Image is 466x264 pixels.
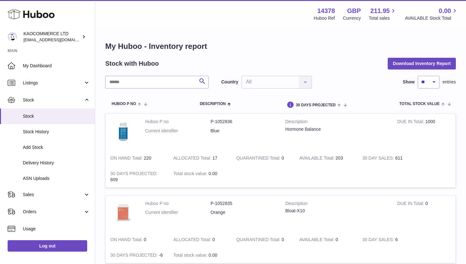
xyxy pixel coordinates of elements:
[110,119,136,144] img: product image
[358,150,421,166] td: 611
[23,226,90,232] span: Usage
[210,128,276,134] dd: Blue
[110,201,136,226] img: product image
[405,15,458,21] span: AVAILABLE Stock Total
[173,253,209,259] strong: Total stock value
[23,144,90,150] span: Add Stock
[106,150,169,166] td: 220
[169,150,232,166] td: 17
[221,79,238,85] label: Country
[173,237,212,244] strong: ALLOCATED Total
[23,97,83,103] span: Stock
[145,119,210,125] dt: Huboo P no
[105,59,159,68] h2: Stock with Huboo
[397,119,425,126] strong: DUE IN Total
[23,63,90,69] span: My Dashboard
[236,155,282,162] strong: QUARANTINED Total
[23,31,81,43] div: KAOCOMMERCE LTD
[370,7,390,15] span: 211.95
[282,155,284,161] span: 0
[23,160,90,166] span: Delivery History
[439,7,451,15] span: 0.00
[369,7,397,21] a: 211.95 Total sales
[343,15,361,21] div: Currency
[23,129,90,135] span: Stock History
[296,103,336,107] span: 30 DAYS PROJECTED
[23,192,83,198] span: Sales
[362,237,395,244] strong: 30 DAY SALES
[392,196,456,232] td: 0
[285,126,388,132] div: Hormone Balance
[443,79,456,85] span: entries
[173,171,209,178] strong: Total stock value
[388,58,456,69] button: Download Inventory Report
[23,37,93,42] span: [EMAIL_ADDRESS][DOMAIN_NAME]
[299,155,335,162] strong: AVAILABLE Total
[399,102,440,106] span: Total stock value
[294,232,358,247] td: 0
[236,237,282,244] strong: QUARANTINED Total
[145,209,210,215] dt: Current identifier
[392,114,456,150] td: 1000
[369,15,397,21] span: Total sales
[8,240,87,252] a: Log out
[397,201,425,208] strong: DUE IN Total
[285,201,388,208] strong: Description
[173,155,212,162] strong: ALLOCATED Total
[317,7,335,15] strong: 14378
[106,247,169,263] td: -6
[112,102,136,106] span: Huboo P no
[145,201,210,207] dt: Huboo P no
[110,171,158,178] strong: 30 DAYS PROJECTED
[105,41,456,51] h1: My Huboo - Inventory report
[145,128,210,134] dt: Current identifier
[299,237,335,244] strong: AVAILABLE Total
[405,7,458,21] a: 0.00 AVAILABLE Stock Total
[23,113,90,119] span: Stock
[23,209,83,215] span: Orders
[347,7,361,15] strong: GBP
[8,32,17,42] img: hello@lunera.co.uk
[23,80,83,86] span: Listings
[110,237,144,244] strong: ON HAND Total
[362,155,395,162] strong: 30 DAY SALES
[285,119,388,126] strong: Description
[210,201,276,207] dd: P-1052835
[200,102,226,106] span: Description
[169,232,232,247] td: 0
[209,171,217,176] span: 0.00
[314,15,335,21] div: Huboo Ref
[110,253,159,259] strong: 30 DAYS PROJECTED
[106,166,169,188] td: 609
[403,79,415,85] label: Show
[209,253,217,258] span: 0.00
[23,175,90,181] span: ASN Uploads
[210,119,276,125] dd: P-1052836
[106,232,169,247] td: 0
[110,155,144,162] strong: ON HAND Total
[358,232,421,247] td: 6
[294,150,358,166] td: 203
[210,209,276,215] dd: Orange
[282,237,284,242] span: 0
[285,208,388,214] div: Bloat-X10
